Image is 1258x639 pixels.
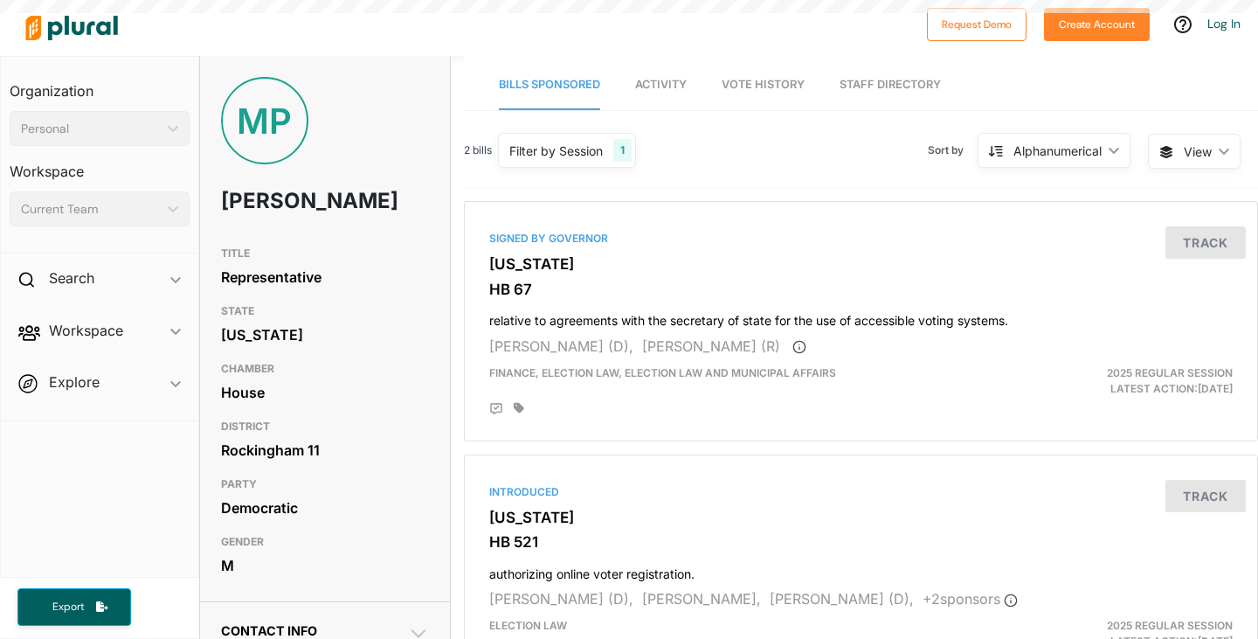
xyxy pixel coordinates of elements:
div: Current Team [21,200,161,219]
a: Bills Sponsored [499,60,600,110]
span: + 2 sponsor s [923,590,1018,608]
a: Vote History [722,60,805,110]
h2: Search [49,268,94,288]
button: Track [1165,480,1246,512]
h4: relative to agreements with the secretary of state for the use of accessible voting systems. [489,305,1233,329]
div: Democratic [221,495,429,521]
span: Finance, Election Law, Election Law and Municipal Affairs [489,366,836,379]
a: Create Account [1044,14,1150,32]
h3: CHAMBER [221,358,429,379]
h3: HB 521 [489,533,1233,551]
button: Create Account [1044,8,1150,41]
button: Request Demo [927,8,1026,41]
span: [PERSON_NAME] (D), [770,590,914,608]
span: [PERSON_NAME] (R) [642,337,780,355]
span: [PERSON_NAME], [642,590,761,608]
div: House [221,379,429,406]
a: Request Demo [927,14,1026,32]
div: 1 [613,139,632,162]
h3: TITLE [221,243,429,264]
div: Rockingham 11 [221,437,429,463]
button: Export [17,588,131,626]
h3: PARTY [221,474,429,495]
span: Contact Info [221,623,317,638]
h3: Workspace [10,146,190,184]
span: View [1184,142,1212,161]
span: 2025 Regular Session [1107,619,1233,632]
a: Staff Directory [840,60,941,110]
span: Activity [635,78,687,91]
div: Add tags [514,402,524,414]
div: Alphanumerical [1013,142,1102,160]
a: Log In [1207,16,1241,31]
h3: [US_STATE] [489,509,1233,526]
span: Export [40,600,96,615]
span: 2 bills [464,142,492,158]
span: Sort by [928,142,978,158]
button: Track [1165,226,1246,259]
span: Bills Sponsored [499,78,600,91]
div: MP [221,77,308,164]
span: Election Law [489,619,567,632]
span: Vote History [722,78,805,91]
div: Representative [221,264,429,290]
div: [US_STATE] [221,322,429,348]
span: [PERSON_NAME] (D), [489,590,633,608]
div: Introduced [489,484,1233,500]
div: Signed by Governor [489,231,1233,247]
h1: [PERSON_NAME] [221,175,346,227]
div: Latest Action: [DATE] [989,365,1246,397]
h3: STATE [221,301,429,322]
h3: GENDER [221,531,429,552]
a: Activity [635,60,687,110]
div: Add Position Statement [489,402,503,416]
span: [PERSON_NAME] (D), [489,337,633,355]
h3: [US_STATE] [489,255,1233,273]
h3: HB 67 [489,281,1233,298]
div: Filter by Session [509,142,603,160]
span: 2025 Regular Session [1107,366,1233,379]
div: M [221,552,429,579]
h3: Organization [10,66,190,104]
h4: authorizing online voter registration. [489,559,1233,582]
div: Personal [21,120,161,138]
h3: DISTRICT [221,416,429,437]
